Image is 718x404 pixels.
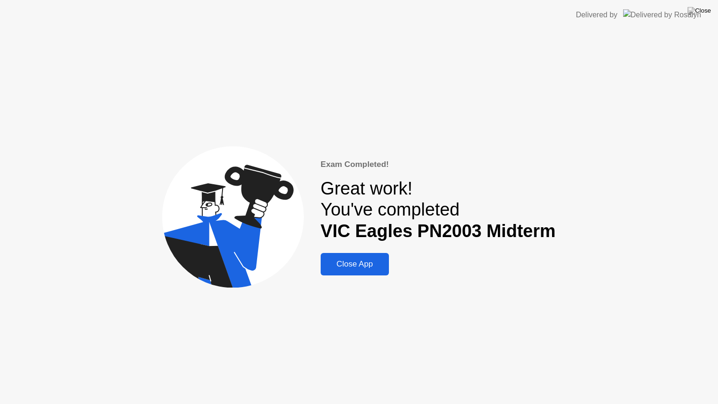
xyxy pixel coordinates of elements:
[323,260,386,269] div: Close App
[623,9,701,20] img: Delivered by Rosalyn
[321,159,556,171] div: Exam Completed!
[576,9,617,21] div: Delivered by
[321,253,389,275] button: Close App
[321,221,556,241] b: VIC Eagles PN2003 Midterm
[688,7,711,14] img: Close
[321,178,556,242] div: Great work! You've completed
